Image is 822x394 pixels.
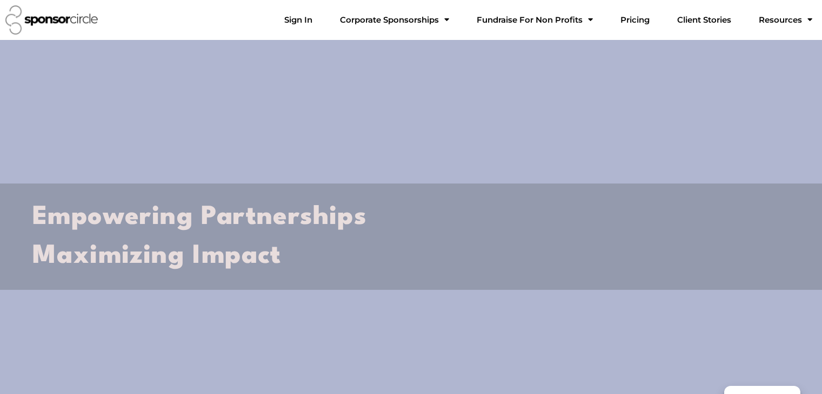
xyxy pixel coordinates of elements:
[669,9,740,31] a: Client Stories
[612,9,658,31] a: Pricing
[331,9,458,31] a: Corporate SponsorshipsMenu Toggle
[32,198,790,275] h2: Empowering Partnerships Maximizing Impact
[5,5,98,35] img: Sponsor Circle logo
[276,9,321,31] a: Sign In
[750,9,821,31] a: Resources
[468,9,602,31] a: Fundraise For Non ProfitsMenu Toggle
[276,9,821,31] nav: Menu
